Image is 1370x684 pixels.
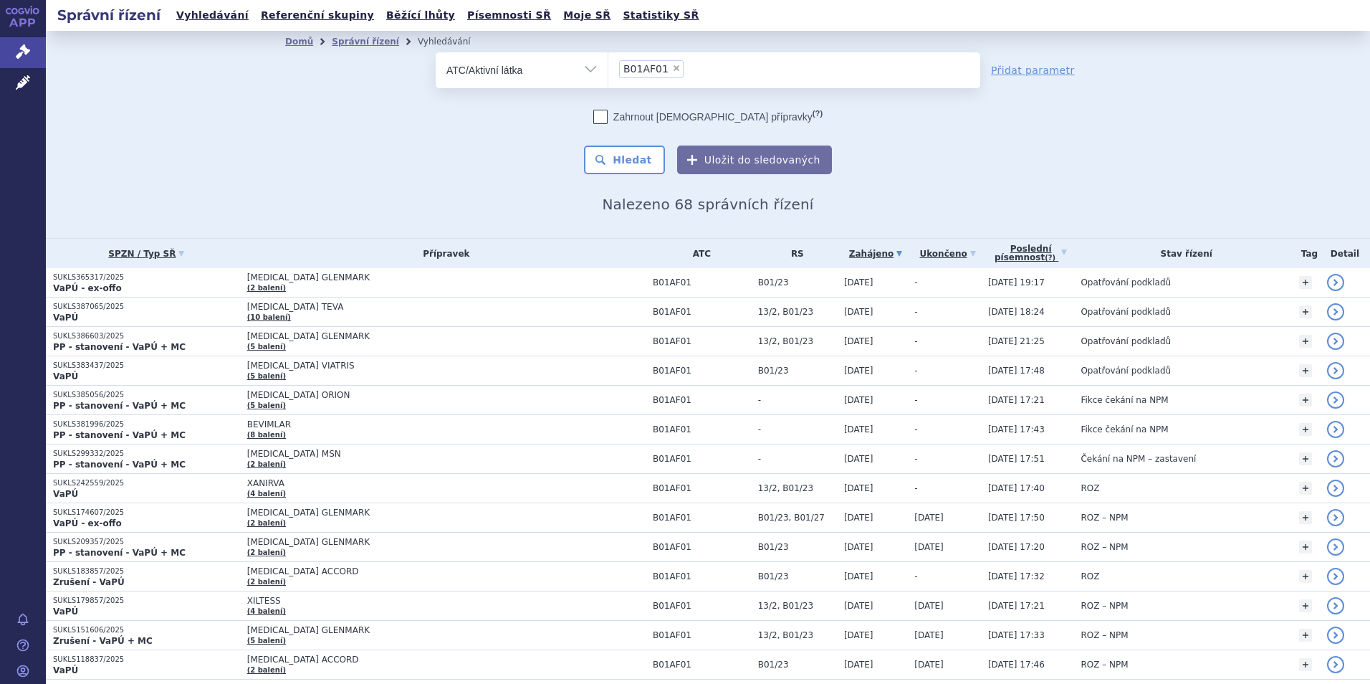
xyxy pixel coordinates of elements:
p: SUKLS385056/2025 [53,390,240,400]
span: [DATE] 17:20 [988,542,1045,552]
a: SPZN / Typ SŘ [53,244,240,264]
span: B01AF01 [653,336,751,346]
a: + [1299,482,1312,495]
span: [DATE] [844,513,873,523]
a: detail [1327,362,1344,379]
span: [DATE] [844,277,873,288]
a: + [1299,452,1312,465]
span: [MEDICAL_DATA] GLENMARK [247,537,605,547]
a: + [1299,335,1312,348]
th: ATC [646,239,751,268]
span: B01/23 [758,542,837,552]
p: SUKLS365317/2025 [53,272,240,282]
span: [DATE] 17:32 [988,571,1045,581]
span: - [914,366,917,376]
span: [DATE] 17:21 [988,601,1045,611]
a: Moje SŘ [559,6,615,25]
span: B01/23 [758,277,837,288]
input: B01AF01 [688,60,696,77]
a: (4 balení) [247,607,286,615]
a: Referenční skupiny [257,6,378,25]
span: B01AF01 [653,660,751,670]
strong: PP - stanovení - VaPÚ + MC [53,548,186,558]
span: 13/2, B01/23 [758,336,837,346]
span: [MEDICAL_DATA] GLENMARK [247,625,605,635]
a: + [1299,629,1312,642]
span: [DATE] 17:51 [988,454,1045,464]
a: detail [1327,538,1344,556]
span: [DATE] [844,571,873,581]
span: Opatřování podkladů [1081,277,1171,288]
span: 13/2, B01/23 [758,307,837,317]
span: Nalezeno 68 správních řízení [602,196,813,213]
span: Fikce čekání na NPM [1081,424,1168,434]
a: Vyhledávání [172,6,253,25]
p: SUKLS118837/2025 [53,655,240,665]
span: [DATE] [844,601,873,611]
span: - [914,395,917,405]
abbr: (?) [813,109,823,118]
li: Vyhledávání [418,31,489,52]
span: [MEDICAL_DATA] MSN [247,449,605,459]
span: B01AF01 [653,571,751,581]
a: (2 balení) [247,578,286,586]
span: B01AF01 [653,366,751,376]
span: - [914,424,917,434]
span: B01AF01 [653,277,751,288]
a: + [1299,364,1312,377]
span: [DATE] [914,542,944,552]
p: SUKLS151606/2025 [53,625,240,635]
span: - [914,307,917,317]
span: B01AF01 [653,542,751,552]
a: (2 balení) [247,519,286,527]
span: [MEDICAL_DATA] GLENMARK [247,331,605,341]
button: Hledat [584,146,665,174]
p: SUKLS209357/2025 [53,537,240,547]
a: Ukončeno [914,244,981,264]
a: + [1299,423,1312,436]
span: ROZ – NPM [1081,660,1128,670]
a: detail [1327,391,1344,409]
span: BEVIMLAR [247,419,605,429]
p: SUKLS299332/2025 [53,449,240,459]
span: [MEDICAL_DATA] ACCORD [247,566,605,576]
th: Přípravek [240,239,646,268]
span: ROZ [1081,571,1099,581]
a: + [1299,276,1312,289]
a: (5 balení) [247,343,286,351]
p: SUKLS174607/2025 [53,508,240,518]
span: B01AF01 [653,630,751,640]
span: [DATE] [844,424,873,434]
strong: PP - stanovení - VaPÚ + MC [53,342,186,352]
strong: VaPÚ [53,489,78,499]
span: - [914,277,917,288]
span: 13/2, B01/23 [758,601,837,611]
a: detail [1327,509,1344,526]
a: (4 balení) [247,490,286,498]
span: [DATE] [914,660,944,670]
p: SUKLS383437/2025 [53,361,240,371]
span: [MEDICAL_DATA] GLENMARK [247,508,605,518]
span: - [914,483,917,493]
span: - [758,395,837,405]
a: (2 balení) [247,460,286,468]
a: detail [1327,450,1344,467]
p: SUKLS381996/2025 [53,419,240,429]
a: detail [1327,274,1344,291]
span: Opatřování podkladů [1081,366,1171,376]
th: Detail [1320,239,1370,268]
span: Opatřování podkladů [1081,307,1171,317]
a: (5 balení) [247,402,286,409]
a: (2 balení) [247,548,286,556]
span: [DATE] [844,395,873,405]
a: Písemnosti SŘ [463,6,555,25]
a: + [1299,541,1312,554]
span: - [914,336,917,346]
span: [DATE] 17:21 [988,395,1045,405]
button: Uložit do sledovaných [677,146,832,174]
span: B01/23 [758,660,837,670]
span: B01AF01 [653,601,751,611]
span: [DATE] 17:50 [988,513,1045,523]
a: detail [1327,656,1344,673]
a: detail [1327,480,1344,497]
